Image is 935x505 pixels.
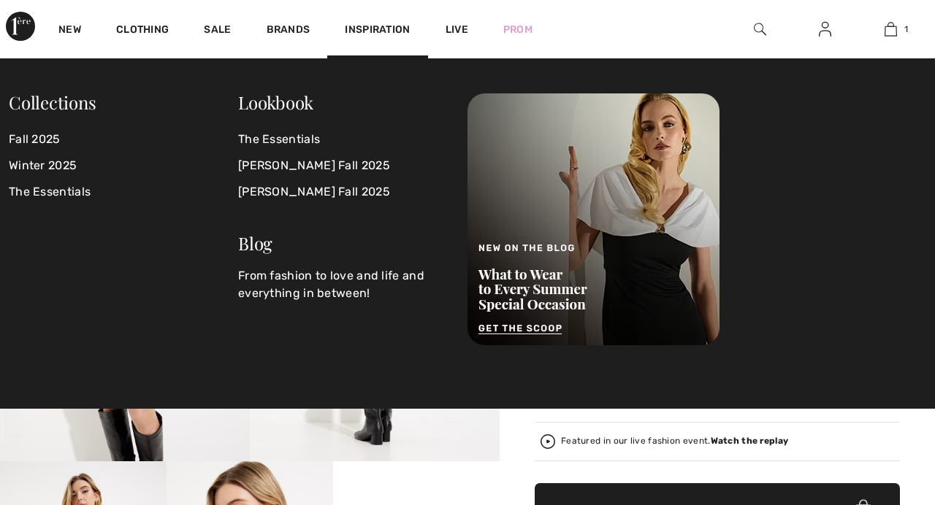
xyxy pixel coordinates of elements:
[446,22,468,37] a: Live
[238,231,272,255] a: Blog
[238,126,450,153] a: The Essentials
[9,90,96,114] span: Collections
[238,179,450,205] a: [PERSON_NAME] Fall 2025
[116,23,169,39] a: Clothing
[238,267,450,302] p: From fashion to love and life and everything in between!
[561,436,788,446] div: Featured in our live fashion event.
[6,12,35,41] img: 1ère Avenue
[204,23,231,39] a: Sale
[807,20,843,39] a: Sign In
[503,22,533,37] a: Prom
[819,20,831,38] img: My Info
[467,93,720,345] img: New on the Blog
[267,23,310,39] a: Brands
[711,436,789,446] strong: Watch the replay
[238,153,450,179] a: [PERSON_NAME] Fall 2025
[9,153,238,179] a: Winter 2025
[58,23,81,39] a: New
[467,212,720,225] a: New on the Blog
[9,179,238,205] a: The Essentials
[238,90,313,114] a: Lookbook
[858,20,923,38] a: 1
[904,23,908,36] span: 1
[885,20,897,38] img: My Bag
[345,23,410,39] span: Inspiration
[9,126,238,153] a: Fall 2025
[541,434,555,449] img: Watch the replay
[754,20,766,38] img: search the website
